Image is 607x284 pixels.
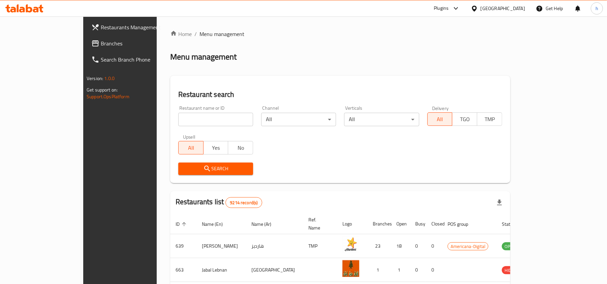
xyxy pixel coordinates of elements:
div: Plugins [434,4,449,12]
li: / [194,30,197,38]
th: Branches [367,214,391,234]
label: Delivery [432,106,449,110]
a: Branches [86,35,185,51]
h2: Restaurants list [176,197,262,208]
div: Export file [491,194,508,211]
span: Version: [87,74,103,83]
span: TMP [480,114,499,124]
td: 0 [426,258,442,282]
a: Restaurants Management [86,19,185,35]
div: All [261,113,336,126]
span: No [231,143,250,153]
input: Search for restaurant name or ID.. [178,113,253,126]
button: TGO [452,112,477,126]
span: Search [184,165,248,173]
button: TMP [477,112,502,126]
span: 9214 record(s) [226,200,262,206]
nav: breadcrumb [170,30,510,38]
a: Support.OpsPlatform [87,92,129,101]
span: Search Branch Phone [101,56,179,64]
td: TMP [303,234,337,258]
td: [PERSON_NAME] [196,234,246,258]
td: [GEOGRAPHIC_DATA] [246,258,303,282]
span: h [596,5,598,12]
button: Search [178,163,253,175]
td: 0 [426,234,442,258]
td: 1 [367,258,391,282]
span: TGO [455,114,475,124]
span: Ref. Name [308,216,329,232]
div: All [344,113,419,126]
td: 23 [367,234,391,258]
th: Busy [410,214,426,234]
span: ID [176,220,188,228]
div: [GEOGRAPHIC_DATA] [481,5,525,12]
span: Americana-Digital [448,243,488,250]
span: Menu management [200,30,244,38]
span: Name (En) [202,220,232,228]
img: Jabal Lebnan [342,260,359,277]
td: 0 [410,258,426,282]
td: Jabal Lebnan [196,258,246,282]
th: Closed [426,214,442,234]
span: Restaurants Management [101,23,179,31]
span: Name (Ar) [251,220,280,228]
td: 1 [391,258,410,282]
button: Yes [203,141,229,154]
td: 0 [410,234,426,258]
td: 18 [391,234,410,258]
img: Hardee's [342,236,359,253]
h2: Menu management [170,51,237,62]
span: OPEN [502,243,518,250]
div: Total records count [225,197,262,208]
span: Status [502,220,524,228]
span: 1.0.0 [104,74,115,83]
label: Upsell [183,134,195,139]
button: All [178,141,204,154]
span: Branches [101,39,179,47]
span: All [430,114,450,124]
span: All [181,143,201,153]
th: Open [391,214,410,234]
span: Get support on: [87,85,118,94]
th: Logo [337,214,367,234]
td: هارديز [246,234,303,258]
button: All [427,112,453,126]
span: HIDDEN [502,267,522,274]
span: Yes [206,143,226,153]
a: Search Branch Phone [86,51,185,68]
button: No [228,141,253,154]
h2: Restaurant search [178,90,502,100]
span: POS group [448,220,477,228]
